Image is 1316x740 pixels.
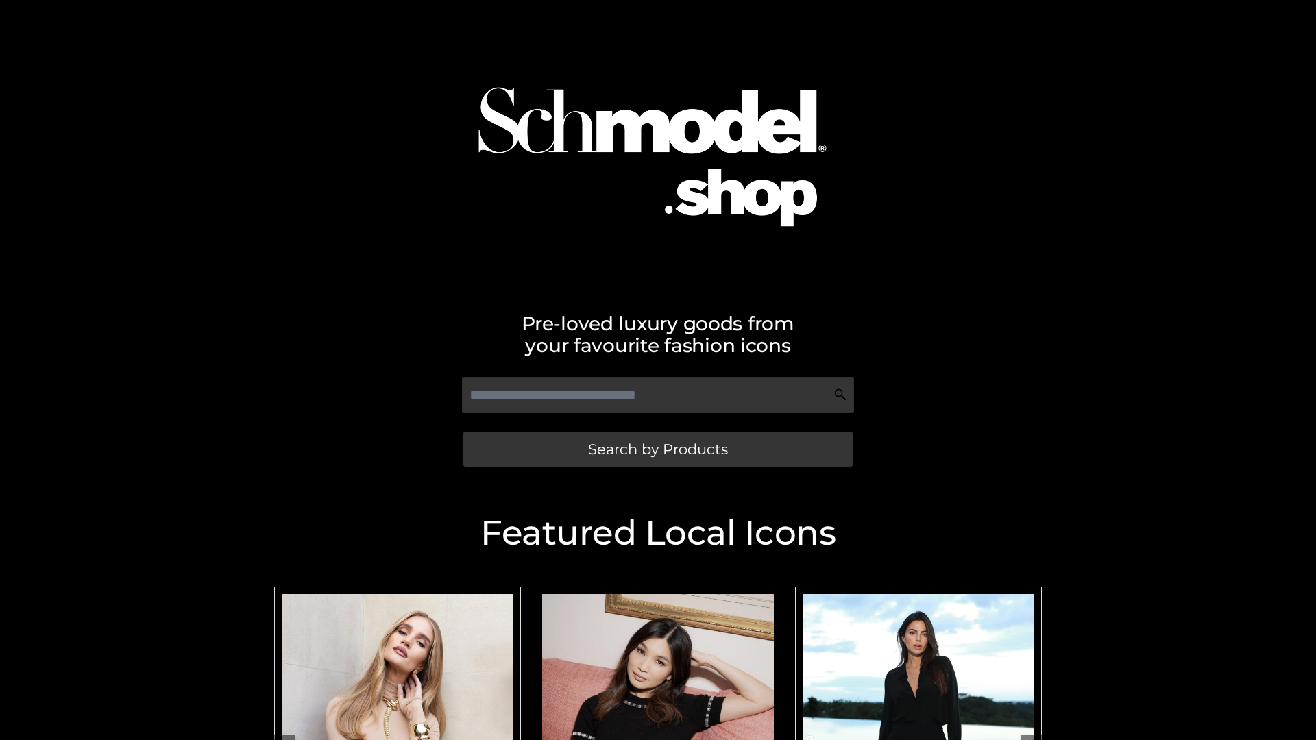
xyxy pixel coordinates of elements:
span: Search by Products [588,442,728,456]
h2: Pre-loved luxury goods from your favourite fashion icons [267,312,1049,356]
img: Search Icon [833,388,847,402]
a: Search by Products [463,432,853,467]
h2: Featured Local Icons​ [267,516,1049,550]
